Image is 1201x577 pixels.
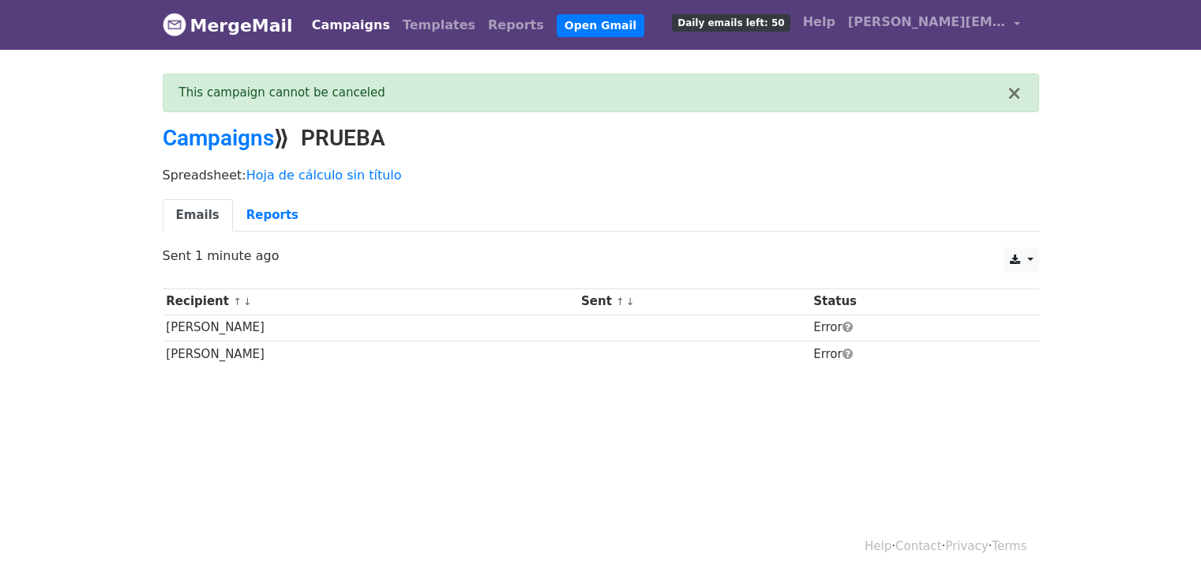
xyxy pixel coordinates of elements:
a: Terms [992,539,1026,553]
td: [PERSON_NAME] [163,315,578,341]
a: Open Gmail [557,14,644,37]
a: ↓ [626,296,635,307]
a: Help [797,6,842,38]
th: Recipient [163,288,578,315]
span: [PERSON_NAME][EMAIL_ADDRESS][PERSON_NAME][DOMAIN_NAME] [848,13,1006,32]
td: Error [809,315,1009,341]
a: MergeMail [163,9,293,42]
a: Contact [895,539,941,553]
p: Sent 1 minute ago [163,247,1039,264]
a: [PERSON_NAME][EMAIL_ADDRESS][PERSON_NAME][DOMAIN_NAME] [842,6,1026,43]
div: This campaign cannot be canceled [179,84,1007,102]
a: Hoja de cálculo sin título [246,168,402,183]
a: ↑ [616,296,625,307]
a: Templates [396,9,482,41]
h2: ⟫ PRUEBA [163,125,1039,152]
button: × [1006,84,1022,103]
th: Status [809,288,1009,315]
a: ↓ [243,296,252,307]
td: [PERSON_NAME] [163,341,578,367]
a: Reports [482,9,550,41]
a: Help [865,539,891,553]
span: Daily emails left: 50 [672,14,790,32]
a: Campaigns [306,9,396,41]
p: Spreadsheet: [163,167,1039,183]
td: Error [809,341,1009,367]
a: ↑ [233,296,242,307]
a: Campaigns [163,125,274,151]
a: Emails [163,199,233,232]
a: Privacy [945,539,988,553]
th: Sent [577,288,809,315]
a: Daily emails left: 50 [666,6,796,38]
a: Reports [233,199,312,232]
img: MergeMail logo [163,13,186,36]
